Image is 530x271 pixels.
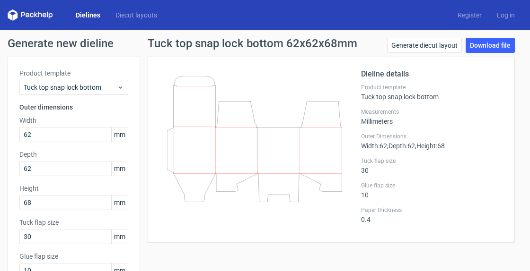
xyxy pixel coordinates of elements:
[361,84,503,91] label: Product template
[19,150,128,159] label: Depth
[361,182,503,189] label: Glue flap size
[361,108,503,125] div: Millimeters
[19,252,128,261] label: Glue flap size
[361,108,503,116] label: Measurements
[19,116,128,125] label: Width
[361,206,503,223] div: 0.4
[148,38,357,49] h1: Tuck top snap lock bottom 62x62x68mm
[361,68,503,80] h2: Dieline details
[387,142,415,150] span: , Depth : 62
[361,133,503,140] label: Outer Dimensions
[489,10,522,20] a: Log in
[361,142,387,150] span: Width : 62
[19,102,128,112] h3: Outer dimensions
[361,84,503,101] div: Tuck top snap lock bottom
[450,10,489,20] a: Register
[387,38,462,53] a: Generate diecut layout
[466,38,515,53] a: Download file
[24,83,117,92] span: Tuck top snap lock bottom
[19,184,128,193] label: Height
[361,182,503,199] div: 10
[111,161,128,176] span: mm
[19,218,128,227] label: Tuck flap size
[361,206,503,214] label: Paper thickness
[111,127,128,142] span: mm
[361,157,503,174] div: 30
[361,157,503,165] label: Tuck flap size
[111,229,128,244] span: mm
[415,142,445,150] span: , Height : 68
[68,10,108,20] a: Dielines
[108,10,165,20] a: Diecut layouts
[8,38,522,49] h1: Generate new dieline
[111,195,128,210] span: mm
[19,68,128,78] label: Product template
